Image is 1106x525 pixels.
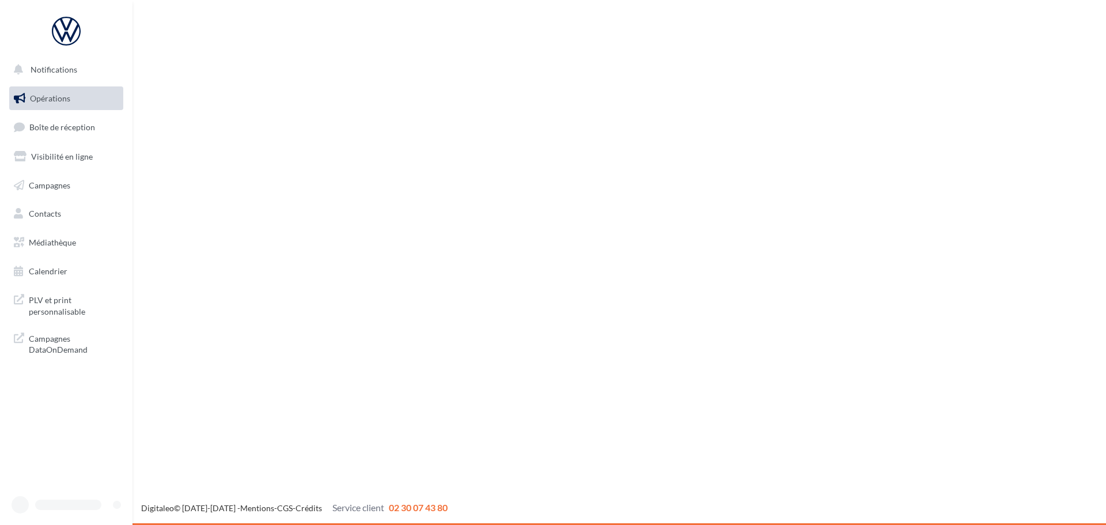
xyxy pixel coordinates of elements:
a: CGS [277,503,293,513]
a: Opérations [7,86,126,111]
button: Notifications [7,58,121,82]
a: Mentions [240,503,274,513]
a: Digitaleo [141,503,174,513]
a: Boîte de réception [7,115,126,139]
span: © [DATE]-[DATE] - - - [141,503,448,513]
a: Crédits [296,503,322,513]
span: PLV et print personnalisable [29,292,119,317]
a: Calendrier [7,259,126,284]
a: Campagnes [7,173,126,198]
span: Boîte de réception [29,122,95,132]
span: Opérations [30,93,70,103]
span: Service client [332,502,384,513]
span: 02 30 07 43 80 [389,502,448,513]
span: Visibilité en ligne [31,152,93,161]
a: Médiathèque [7,231,126,255]
span: Campagnes [29,180,70,190]
span: Calendrier [29,266,67,276]
a: Contacts [7,202,126,226]
span: Notifications [31,65,77,74]
span: Campagnes DataOnDemand [29,331,119,356]
span: Médiathèque [29,237,76,247]
span: Contacts [29,209,61,218]
a: PLV et print personnalisable [7,288,126,322]
a: Visibilité en ligne [7,145,126,169]
a: Campagnes DataOnDemand [7,326,126,360]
